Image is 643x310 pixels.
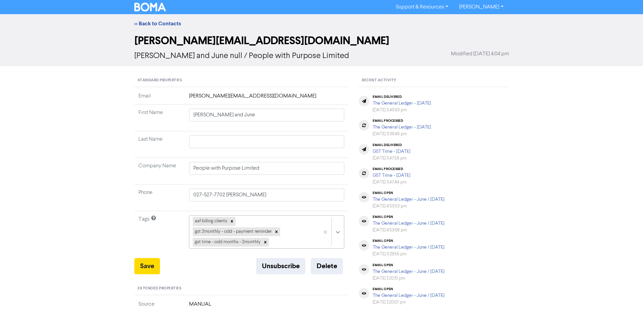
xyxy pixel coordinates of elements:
div: email delivered [373,143,410,147]
div: Standard Properties [134,74,349,87]
td: Last Name [134,131,185,158]
td: [PERSON_NAME][EMAIL_ADDRESS][DOMAIN_NAME] [185,92,349,105]
a: << Back to Contacts [134,20,181,27]
span: [PERSON_NAME] and June null / People with Purpose Limited [134,52,349,60]
a: The General Ledger - June / [DATE] [373,269,445,274]
div: email open [373,263,445,267]
div: [DATE] 4:53:08 pm [373,227,445,233]
div: Extended Properties [134,282,349,295]
div: email delivered [373,95,431,99]
div: gst 2monthly - odd - payment reminder [193,227,273,236]
div: [DATE] 3:47:44 pm [373,179,410,186]
div: gst time - odd months - 2monthly [193,238,262,247]
a: The General Ledger - [DATE] [373,101,431,106]
button: Save [134,258,160,274]
div: email processed [373,167,410,171]
a: The General Ledger - June / [DATE] [373,197,445,202]
h2: [PERSON_NAME][EMAIL_ADDRESS][DOMAIN_NAME] [134,34,509,47]
div: [DATE] 4:53:53 pm [373,203,445,209]
a: GST Time - [DATE] [373,173,410,178]
img: BOMA Logo [134,3,166,11]
div: [DATE] 2:20:07 pm [373,299,445,306]
td: Email [134,92,185,105]
div: [DATE] 3:47:58 pm [373,155,410,162]
div: email open [373,239,445,243]
td: Phone [134,185,185,211]
td: Company Name [134,158,185,185]
div: [DATE] 3:29:55 pm [373,251,445,257]
a: The General Ledger - June / [DATE] [373,221,445,226]
div: email processed [373,119,431,123]
div: [DATE] 3:39:46 pm [373,131,431,137]
div: [DATE] 2:20:10 pm [373,275,445,282]
a: Support & Resources [391,2,454,12]
a: The General Ledger - June / [DATE] [373,245,445,250]
div: Recent Activity [358,74,509,87]
a: [PERSON_NAME] [454,2,509,12]
td: Tags [134,211,185,258]
div: aaf billing clients [193,217,228,226]
span: Modified [DATE] 4:04 pm [451,50,509,58]
iframe: Chat Widget [609,278,643,310]
a: GST Time - [DATE] [373,149,410,154]
td: First Name [134,105,185,131]
button: Delete [311,258,343,274]
div: email open [373,191,445,195]
button: Unsubscribe [256,258,305,274]
div: [DATE] 3:40:03 pm [373,107,431,113]
div: email open [373,287,445,291]
div: email open [373,215,445,219]
a: The General Ledger - June / [DATE] [373,293,445,298]
a: The General Ledger - [DATE] [373,125,431,130]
